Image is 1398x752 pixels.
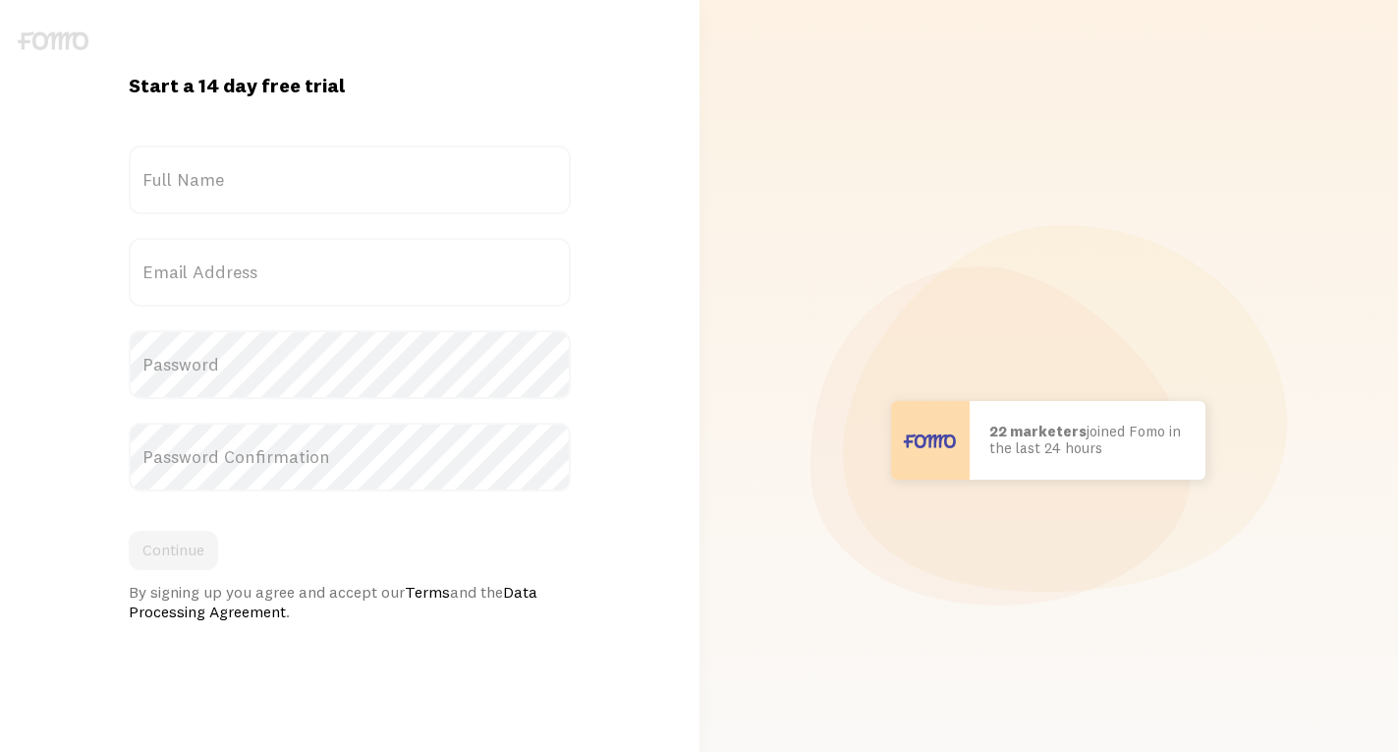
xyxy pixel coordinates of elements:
h1: Start a 14 day free trial [129,73,571,98]
label: Full Name [129,145,571,214]
label: Password Confirmation [129,423,571,492]
img: fomo-logo-gray-b99e0e8ada9f9040e2984d0d95b3b12da0074ffd48d1e5cb62ac37fc77b0b268.svg [18,31,88,50]
label: Password [129,330,571,399]
label: Email Address [129,238,571,307]
a: Data Processing Agreement [129,582,537,621]
div: By signing up you agree and accept our and the . [129,582,571,621]
p: joined Fomo in the last 24 hours [989,424,1186,456]
img: User avatar [891,401,970,480]
b: 22 marketers [989,422,1087,440]
a: Terms [405,582,450,602]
